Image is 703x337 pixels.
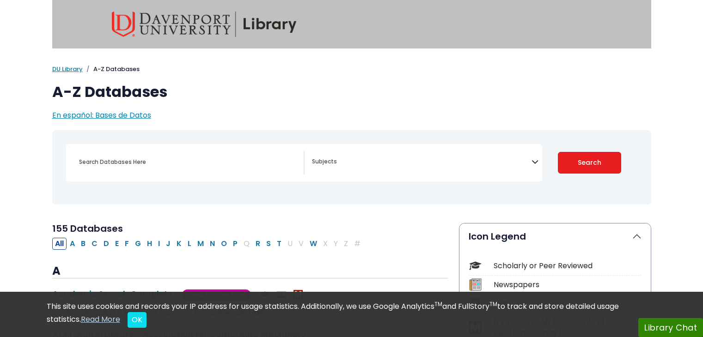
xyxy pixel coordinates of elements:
[459,223,651,249] button: Icon Legend
[638,318,703,337] button: Library Chat
[293,290,303,299] img: MeL (Michigan electronic Library)
[52,65,83,73] a: DU Library
[253,238,263,250] button: Filter Results R
[274,238,284,250] button: Filter Results T
[78,238,88,250] button: Filter Results B
[67,238,78,250] button: Filter Results A
[469,259,482,272] img: Icon Scholarly or Peer Reviewed
[89,238,100,250] button: Filter Results C
[101,238,112,250] button: Filter Results D
[260,290,269,299] img: Scholarly or Peer Reviewed
[182,289,251,300] span: Good Starting Point
[218,238,230,250] button: Filter Results O
[83,65,140,74] li: A-Z Databases
[230,238,240,250] button: Filter Results P
[494,279,642,290] div: Newspapers
[307,238,320,250] button: Filter Results W
[52,265,448,278] h3: A
[277,290,286,299] img: Audio & Video
[558,152,621,174] button: Submit for Search Results
[81,314,120,325] a: Read More
[52,222,123,235] span: 155 Databases
[312,159,532,166] textarea: Search
[128,312,147,328] button: Close
[174,238,184,250] button: Filter Results K
[52,238,364,248] div: Alpha-list to filter by first letter of database name
[52,65,651,74] nav: breadcrumb
[112,238,122,250] button: Filter Results E
[469,278,482,291] img: Icon Newspapers
[155,238,163,250] button: Filter Results I
[132,238,144,250] button: Filter Results G
[185,238,194,250] button: Filter Results L
[195,238,207,250] button: Filter Results M
[52,83,651,101] h1: A-Z Databases
[122,238,132,250] button: Filter Results F
[434,300,442,308] sup: TM
[52,288,173,300] a: Academic Search Complete
[263,238,274,250] button: Filter Results S
[494,260,642,271] div: Scholarly or Peer Reviewed
[112,12,297,37] img: Davenport University Library
[73,155,304,168] input: Search database by title or keyword
[489,300,497,308] sup: TM
[52,238,67,250] button: All
[52,130,651,205] nav: Search filters
[207,238,218,250] button: Filter Results N
[47,301,657,328] div: This site uses cookies and records your IP address for usage statistics. Additionally, we use Goo...
[163,238,173,250] button: Filter Results J
[144,238,155,250] button: Filter Results H
[52,110,151,120] a: En español: Bases de Datos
